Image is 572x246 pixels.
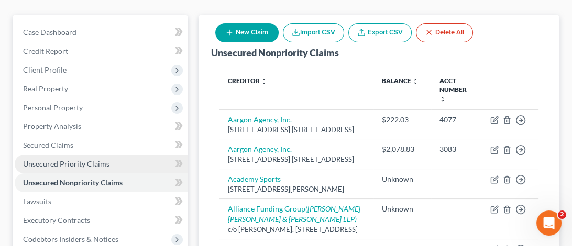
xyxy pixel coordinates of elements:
[23,235,118,243] span: Codebtors Insiders & Notices
[228,174,281,183] a: Academy Sports
[228,145,292,154] a: Aargon Agency, Inc.
[261,78,267,85] i: unfold_more
[23,65,67,74] span: Client Profile
[228,77,267,85] a: Creditor unfold_more
[23,159,109,168] span: Unsecured Priority Claims
[15,23,188,42] a: Case Dashboard
[228,184,365,194] div: [STREET_ADDRESS][PERSON_NAME]
[23,140,73,149] span: Secured Claims
[412,78,419,85] i: unfold_more
[228,204,360,224] i: ([PERSON_NAME] [PERSON_NAME] & [PERSON_NAME] LLP)
[283,23,344,42] button: Import CSV
[23,28,76,37] span: Case Dashboard
[23,178,123,187] span: Unsecured Nonpriority Claims
[382,114,423,125] div: $222.03
[382,144,423,155] div: $2,078.83
[558,210,566,219] span: 2
[228,204,360,224] a: Alliance Funding Group([PERSON_NAME] [PERSON_NAME] & [PERSON_NAME] LLP)
[536,210,562,236] iframe: Intercom live chat
[439,96,446,102] i: unfold_more
[439,144,474,155] div: 3083
[215,23,279,42] button: New Claim
[382,174,423,184] div: Unknown
[23,103,83,112] span: Personal Property
[15,155,188,173] a: Unsecured Priority Claims
[228,225,365,235] div: c/o [PERSON_NAME]. [STREET_ADDRESS]
[416,23,473,42] button: Delete All
[15,117,188,136] a: Property Analysis
[23,122,81,131] span: Property Analysis
[15,136,188,155] a: Secured Claims
[15,211,188,230] a: Executory Contracts
[348,23,412,42] a: Export CSV
[211,46,339,59] div: Unsecured Nonpriority Claims
[23,216,90,225] span: Executory Contracts
[382,204,423,214] div: Unknown
[23,84,68,93] span: Real Property
[439,114,474,125] div: 4077
[15,192,188,211] a: Lawsuits
[228,155,365,165] div: [STREET_ADDRESS] [STREET_ADDRESS]
[228,125,365,135] div: [STREET_ADDRESS] [STREET_ADDRESS]
[23,46,68,55] span: Credit Report
[439,77,467,102] a: Acct Number unfold_more
[382,77,419,85] a: Balance unfold_more
[228,115,292,124] a: Aargon Agency, Inc.
[15,173,188,192] a: Unsecured Nonpriority Claims
[15,42,188,61] a: Credit Report
[23,197,51,206] span: Lawsuits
